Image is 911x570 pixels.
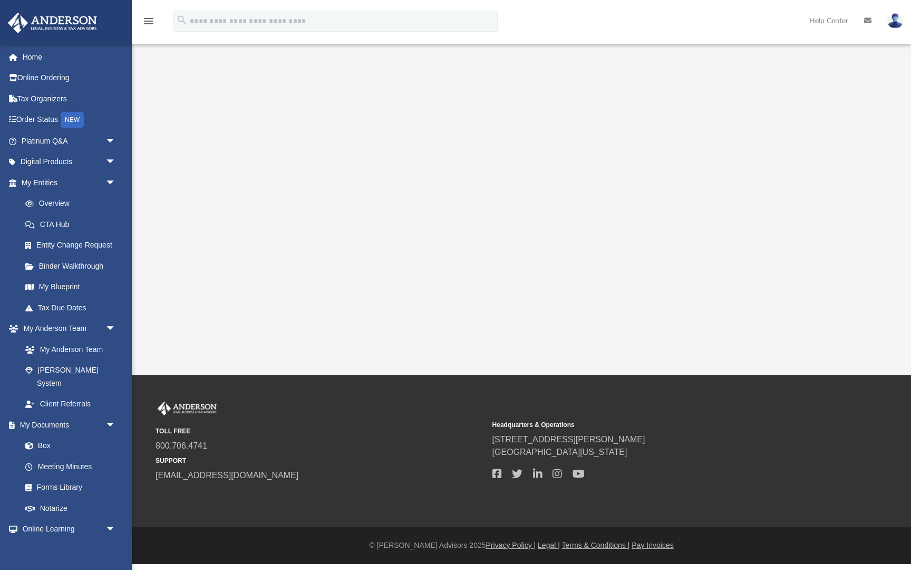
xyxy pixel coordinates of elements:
a: Online Learningarrow_drop_down [7,519,127,540]
a: My Documentsarrow_drop_down [7,414,127,435]
a: [PERSON_NAME] System [15,360,127,394]
a: [STREET_ADDRESS][PERSON_NAME] [492,435,645,444]
small: TOLL FREE [156,426,485,436]
a: Meeting Minutes [15,456,127,477]
div: © [PERSON_NAME] Advisors 2025 [132,540,911,551]
a: Pay Invoices [632,541,673,549]
a: menu [142,20,155,27]
a: My Blueprint [15,277,127,298]
img: User Pic [887,13,903,28]
a: Privacy Policy | [486,541,536,549]
a: Notarize [15,498,127,519]
a: [GEOGRAPHIC_DATA][US_STATE] [492,448,627,457]
small: SUPPORT [156,456,485,465]
a: Entity Change Request [15,235,132,256]
a: Platinum Q&Aarrow_drop_down [7,130,132,151]
span: arrow_drop_down [105,172,127,194]
i: search [176,14,188,26]
span: arrow_drop_down [105,130,127,152]
a: Order StatusNEW [7,109,132,131]
a: My Anderson Teamarrow_drop_down [7,318,127,339]
a: My Anderson Team [15,339,121,360]
a: Forms Library [15,477,121,498]
a: Terms & Conditions | [562,541,630,549]
a: Online Ordering [7,68,132,89]
a: Digital Productsarrow_drop_down [7,151,132,173]
div: NEW [61,112,84,128]
a: Home [7,46,132,68]
small: Headquarters & Operations [492,420,822,430]
a: 800.706.4741 [156,441,207,450]
a: My Entitiesarrow_drop_down [7,172,132,193]
a: Box [15,435,121,457]
a: Client Referrals [15,394,127,415]
a: Overview [15,193,132,214]
img: Anderson Advisors Platinum Portal [5,13,100,33]
span: arrow_drop_down [105,151,127,173]
span: arrow_drop_down [105,519,127,540]
a: Legal | [538,541,560,549]
a: CTA Hub [15,214,132,235]
a: [EMAIL_ADDRESS][DOMAIN_NAME] [156,471,298,480]
span: arrow_drop_down [105,414,127,436]
span: arrow_drop_down [105,318,127,340]
img: Anderson Advisors Platinum Portal [156,402,219,415]
i: menu [142,15,155,27]
a: Tax Due Dates [15,297,132,318]
a: Tax Organizers [7,88,132,109]
a: Binder Walkthrough [15,255,132,277]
